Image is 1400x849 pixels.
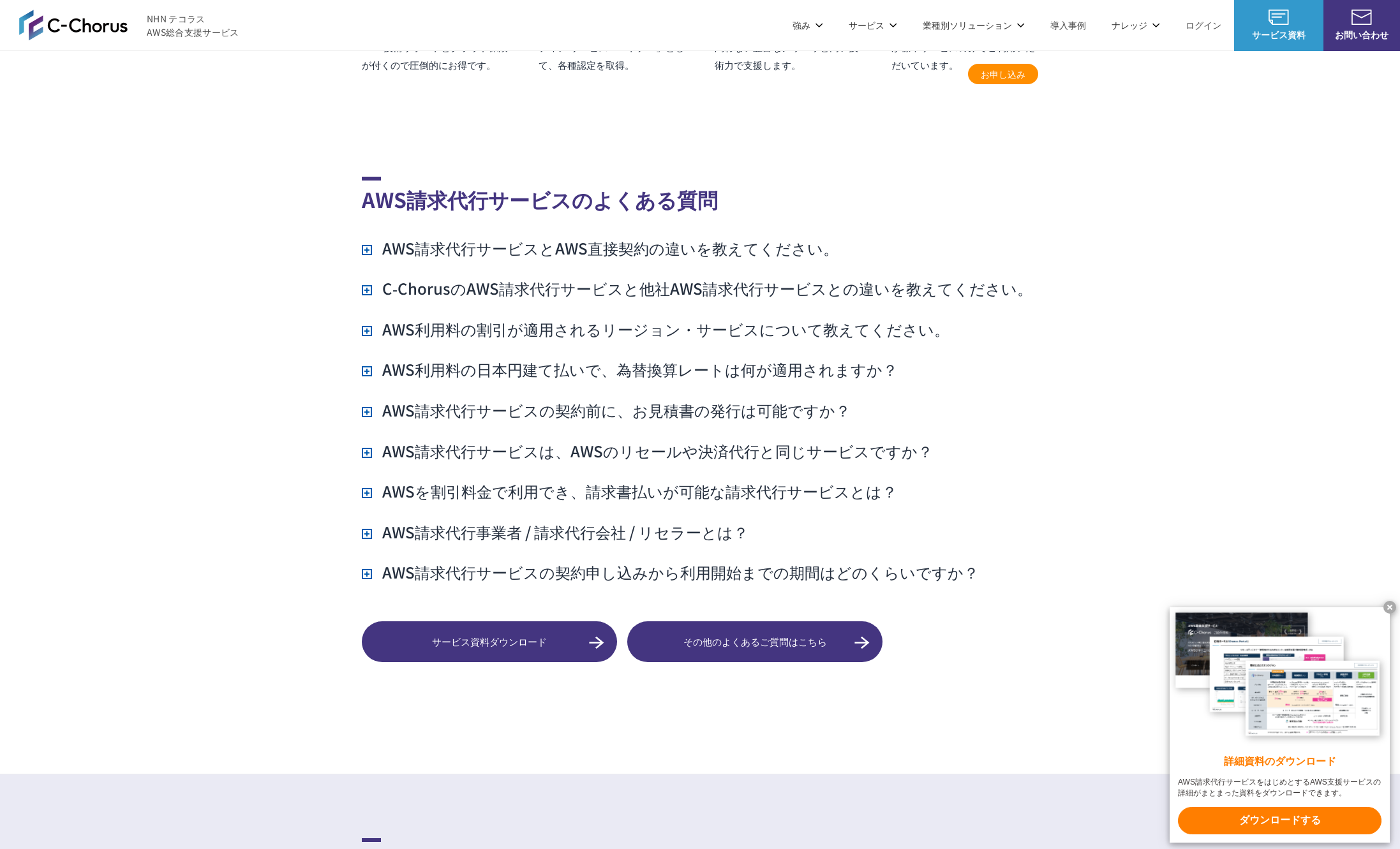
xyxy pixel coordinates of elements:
[362,399,851,421] h3: AWS請求代行サービスの契約前に、お見積書の発行は可能ですか？
[627,635,882,649] span: その他のよくあるご質問はこちら
[362,561,979,583] h3: AWS請求代行サービスの契約申し込みから利用開始までの期間はどのくらいですか？
[362,440,933,462] h3: AWS請求代行サービスは、AWSのリセールや決済代行と同じサービスですか？
[968,64,1038,84] a: お申し込み
[362,358,898,380] h3: AWS利用料の日本円建て払いで、為替換算レートは何が適用されますか？
[1269,10,1289,25] img: AWS総合支援サービス C-Chorus サービス資料
[793,18,823,32] p: 強み
[968,68,1038,81] span: お申し込み
[147,12,239,39] span: NHN テコラス AWS総合支援サービス
[723,68,786,81] a: 特長・メリット
[1050,18,1086,32] a: 導入事例
[1178,755,1381,769] x-t: 詳細資料のダウンロード
[1112,18,1160,32] p: ナレッジ
[895,68,949,81] a: よくある質問
[19,10,239,40] a: AWS総合支援サービス C-Chorus NHN テコラスAWS総合支援サービス
[362,621,617,662] a: サービス資料ダウンロード
[1323,28,1400,41] span: お問い合わせ
[627,621,882,662] a: その他のよくあるご質問はこちら
[362,318,949,340] h3: AWS利用料の割引が適用されるリージョン・サービスについて教えてください。
[1234,28,1323,41] span: サービス資料
[19,10,128,40] img: AWS総合支援サービス C-Chorus
[1178,777,1381,799] x-t: AWS請求代行サービスをはじめとするAWS支援サービスの詳細がまとまった資料をダウンロードできます。
[1178,807,1381,834] x-t: ダウンロードする
[362,177,1038,214] h2: AWS請求代行サービスのよくある質問
[849,18,897,32] p: サービス
[1170,607,1390,843] a: 詳細資料のダウンロード AWS請求代行サービスをはじめとするAWS支援サービスの詳細がまとまった資料をダウンロードできます。 ダウンロードする
[362,635,617,649] span: サービス資料ダウンロード
[362,480,897,502] h3: AWSを割引料金で利用でき、請求書払いが可能な請求代行サービスとは？
[803,68,877,81] a: 請求代行 導入事例
[923,18,1025,32] p: 業種別ソリューション
[362,521,748,543] h3: AWS請求代行事業者 / 請求代行会社 / リセラーとは？
[362,237,838,259] h3: AWS請求代行サービスとAWS直接契約の違いを教えてください。
[1186,18,1221,32] a: ログイン
[1352,10,1372,25] img: お問い合わせ
[643,68,705,81] a: 請求代行プラン
[362,277,1032,299] h3: C‑ChorusのAWS請求代行サービスと他社AWS請求代行サービスとの違いを教えてください。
